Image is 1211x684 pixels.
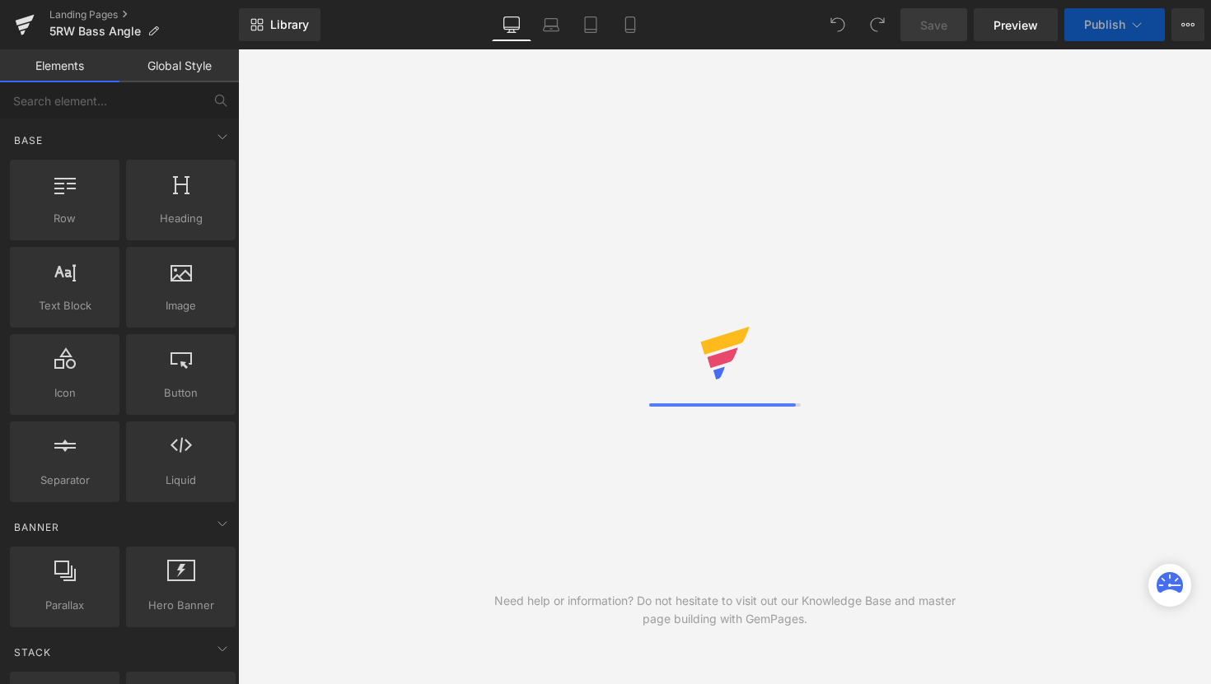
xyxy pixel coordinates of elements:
span: Parallax [15,597,115,614]
button: More [1171,8,1204,41]
a: Global Style [119,49,239,82]
div: Need help or information? Do not hesitate to visit out our Knowledge Base and master page buildin... [481,592,968,628]
span: Library [270,17,309,32]
span: Hero Banner [131,597,231,614]
button: Publish [1064,8,1165,41]
span: Stack [12,644,53,660]
a: New Library [239,8,320,41]
button: Redo [861,8,894,41]
span: Separator [15,472,115,489]
span: Image [131,297,231,314]
span: Icon [15,384,115,402]
span: 5RW Bass Angle [49,25,141,38]
span: Banner [12,519,61,535]
span: Text Block [15,297,115,314]
span: Row [15,210,115,227]
button: Undo [821,8,854,41]
span: Button [131,384,231,402]
a: Tablet [571,8,610,41]
span: Publish [1084,18,1125,31]
span: Heading [131,210,231,227]
a: Preview [974,8,1058,41]
span: Save [920,16,947,34]
a: Laptop [531,8,571,41]
a: Landing Pages [49,8,239,21]
span: Base [12,133,44,148]
span: Preview [994,16,1038,34]
a: Desktop [492,8,531,41]
span: Liquid [131,472,231,489]
a: Mobile [610,8,650,41]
